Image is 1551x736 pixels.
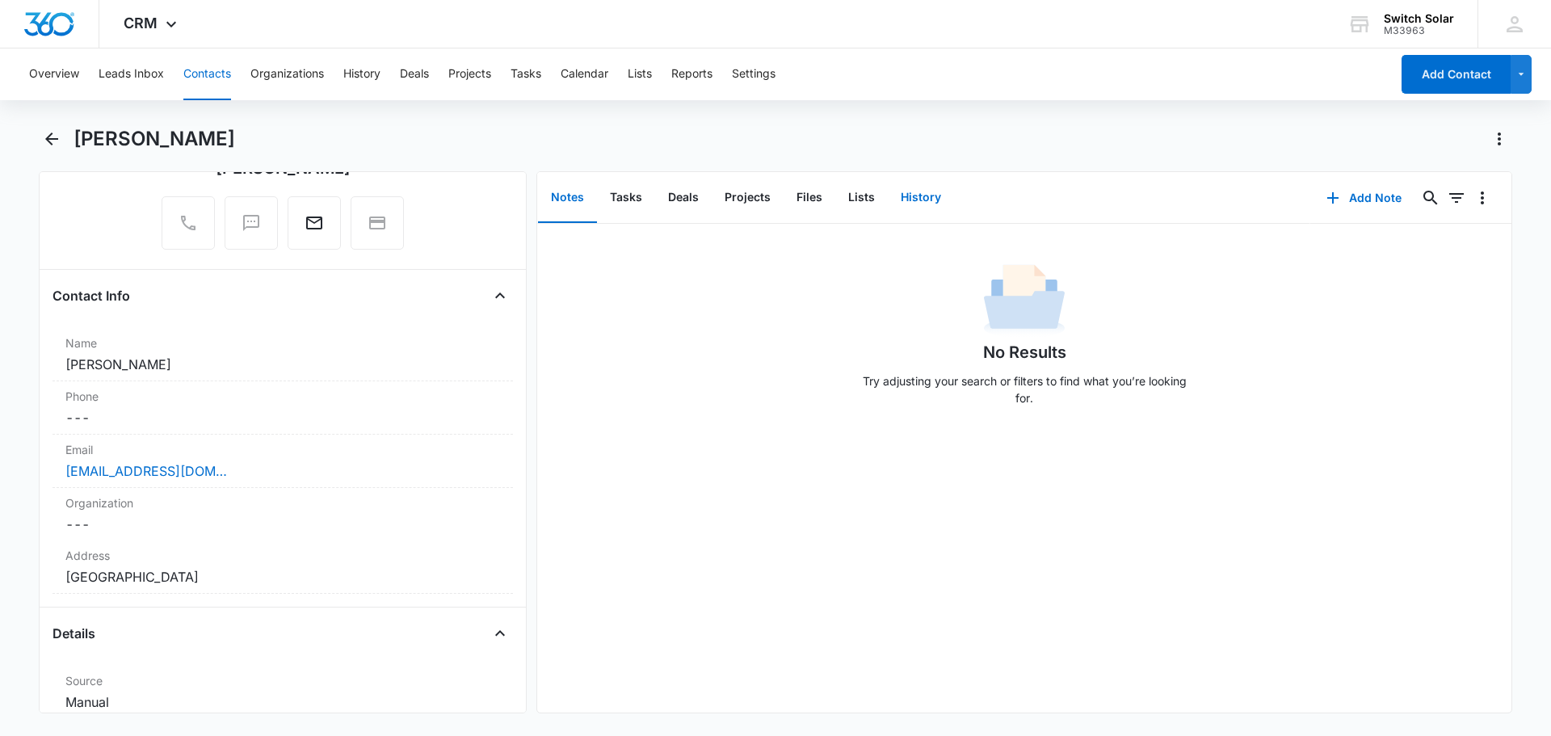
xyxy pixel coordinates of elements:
[288,221,341,235] a: Email
[53,286,130,305] h4: Contact Info
[250,48,324,100] button: Organizations
[343,48,380,100] button: History
[400,48,429,100] button: Deals
[1310,179,1418,217] button: Add Note
[74,127,235,151] h1: [PERSON_NAME]
[1384,12,1454,25] div: account name
[888,173,954,223] button: History
[448,48,491,100] button: Projects
[53,328,513,381] div: Name[PERSON_NAME]
[1418,185,1444,211] button: Search...
[39,126,64,152] button: Back
[65,388,500,405] label: Phone
[65,692,500,712] dd: Manual
[53,666,513,719] div: SourceManual
[124,15,158,32] span: CRM
[628,48,652,100] button: Lists
[984,259,1065,340] img: No Data
[65,334,500,351] label: Name
[1469,185,1495,211] button: Overflow Menu
[53,488,513,540] div: Organization---
[53,624,95,643] h4: Details
[983,340,1066,364] h1: No Results
[597,173,655,223] button: Tasks
[1444,185,1469,211] button: Filters
[655,173,712,223] button: Deals
[65,355,500,374] dd: [PERSON_NAME]
[288,196,341,250] button: Email
[487,283,513,309] button: Close
[1486,126,1512,152] button: Actions
[784,173,835,223] button: Files
[855,372,1194,406] p: Try adjusting your search or filters to find what you’re looking for.
[65,515,500,534] dd: ---
[65,441,500,458] label: Email
[732,48,775,100] button: Settings
[65,672,500,689] label: Source
[183,48,231,100] button: Contacts
[671,48,712,100] button: Reports
[65,408,500,427] dd: ---
[53,381,513,435] div: Phone---
[65,494,500,511] label: Organization
[712,173,784,223] button: Projects
[561,48,608,100] button: Calendar
[53,435,513,488] div: Email[EMAIL_ADDRESS][DOMAIN_NAME]
[835,173,888,223] button: Lists
[511,48,541,100] button: Tasks
[65,547,500,564] label: Address
[487,620,513,646] button: Close
[99,48,164,100] button: Leads Inbox
[65,461,227,481] a: [EMAIL_ADDRESS][DOMAIN_NAME]
[29,48,79,100] button: Overview
[53,540,513,594] div: Address[GEOGRAPHIC_DATA]
[65,567,500,587] dd: [GEOGRAPHIC_DATA]
[538,173,597,223] button: Notes
[1402,55,1511,94] button: Add Contact
[1384,25,1454,36] div: account id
